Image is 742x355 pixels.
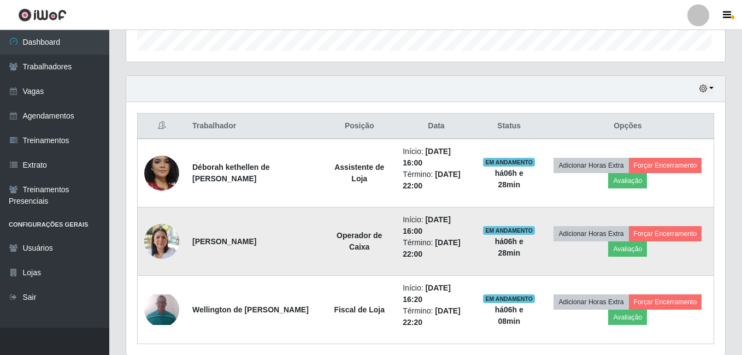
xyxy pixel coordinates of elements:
button: Adicionar Horas Extra [553,158,628,173]
strong: Assistente de Loja [334,163,384,183]
button: Adicionar Horas Extra [553,226,628,241]
time: [DATE] 16:20 [403,283,451,304]
button: Avaliação [608,310,647,325]
button: Adicionar Horas Extra [553,294,628,310]
th: Trabalhador [186,114,322,139]
li: Início: [403,282,470,305]
button: Forçar Encerramento [629,226,702,241]
li: Término: [403,305,470,328]
button: Avaliação [608,241,647,257]
strong: Fiscal de Loja [334,305,385,314]
button: Forçar Encerramento [629,158,702,173]
strong: Operador de Caixa [337,231,382,251]
span: EM ANDAMENTO [483,226,535,235]
li: Término: [403,237,470,260]
img: 1724302399832.jpeg [144,294,179,325]
strong: há 06 h e 28 min [495,169,523,189]
img: CoreUI Logo [18,8,67,22]
strong: [PERSON_NAME] [192,237,256,246]
span: EM ANDAMENTO [483,294,535,303]
th: Posição [322,114,396,139]
th: Opções [542,114,714,139]
strong: Déborah kethellen de [PERSON_NAME] [192,163,270,183]
li: Início: [403,146,470,169]
strong: Wellington de [PERSON_NAME] [192,305,309,314]
time: [DATE] 16:00 [403,215,451,235]
img: 1705882743267.jpeg [144,137,179,209]
strong: há 06 h e 08 min [495,305,523,326]
button: Avaliação [608,173,647,188]
time: [DATE] 16:00 [403,147,451,167]
th: Status [476,114,542,139]
li: Início: [403,214,470,237]
button: Forçar Encerramento [629,294,702,310]
img: 1726671654574.jpeg [144,218,179,264]
span: EM ANDAMENTO [483,158,535,167]
strong: há 06 h e 28 min [495,237,523,257]
th: Data [396,114,476,139]
li: Término: [403,169,470,192]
